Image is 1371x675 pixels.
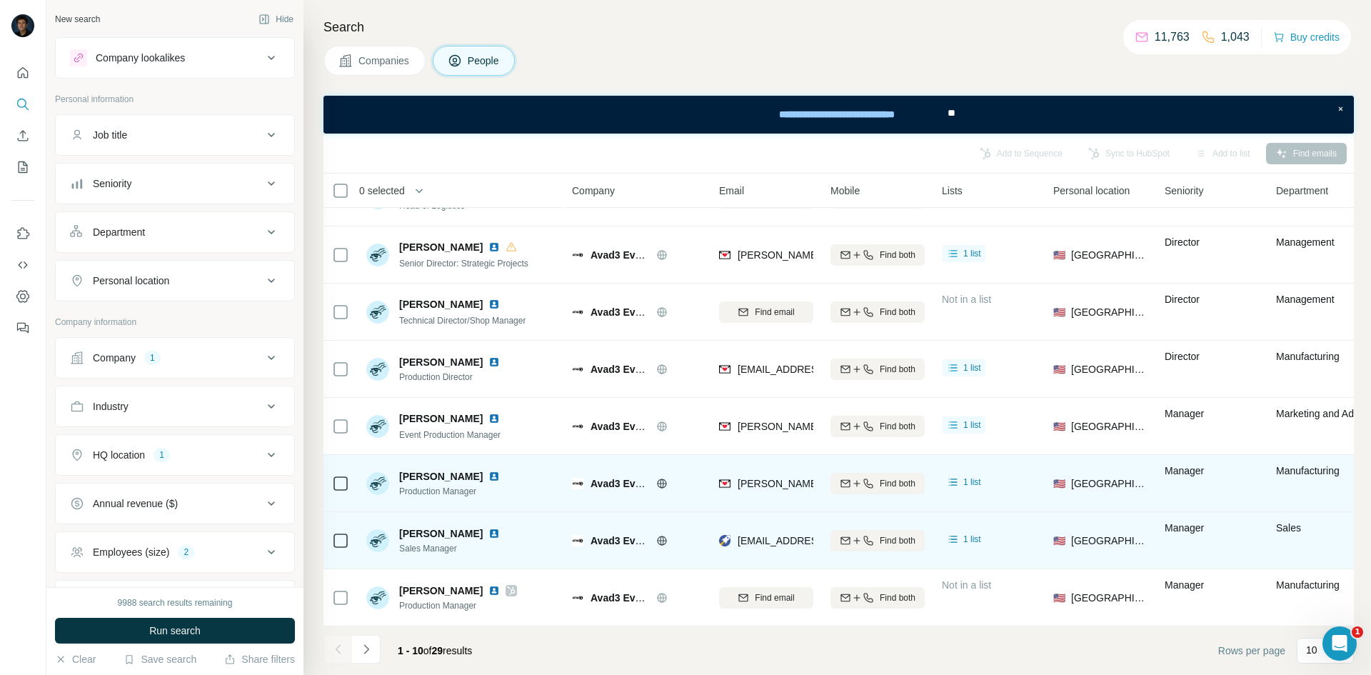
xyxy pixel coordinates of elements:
[591,249,705,261] span: Avad3 Event Production
[56,264,294,298] button: Personal location
[572,421,583,432] img: Logo of Avad3 Event Production
[93,351,136,365] div: Company
[366,244,389,266] img: Avatar
[93,496,178,511] div: Annual revenue ($)
[398,645,472,656] span: results
[1306,643,1317,657] p: 10
[93,225,145,239] div: Department
[323,17,1354,37] h4: Search
[738,421,989,432] span: [PERSON_NAME][EMAIL_ADDRESS][DOMAIN_NAME]
[366,301,389,324] img: Avatar
[488,241,500,253] img: LinkedIn logo
[880,534,915,547] span: Find both
[1273,27,1340,47] button: Buy credits
[591,592,705,604] span: Avad3 Event Production
[1071,476,1147,491] span: [GEOGRAPHIC_DATA]
[149,624,201,638] span: Run search
[323,96,1354,134] iframe: Banner
[1352,626,1363,638] span: 1
[1155,29,1190,46] p: 11,763
[11,252,34,278] button: Use Surfe API
[572,306,583,318] img: Logo of Avad3 Event Production
[738,535,989,546] span: [EMAIL_ADDRESS][PERSON_NAME][DOMAIN_NAME]
[118,596,233,609] div: 9988 search results remaining
[55,13,100,26] div: New search
[399,411,483,426] span: [PERSON_NAME]
[1276,522,1301,534] span: Sales
[488,356,500,368] img: LinkedIn logo
[56,41,294,75] button: Company lookalikes
[399,259,528,269] span: Senior Director: Strategic Projects
[56,389,294,424] button: Industry
[1165,236,1200,248] span: Director
[399,542,506,555] span: Sales Manager
[880,249,915,261] span: Find both
[56,438,294,472] button: HQ location1
[1071,248,1147,262] span: [GEOGRAPHIC_DATA]
[93,545,169,559] div: Employees (size)
[399,240,483,254] span: [PERSON_NAME]
[880,477,915,490] span: Find both
[719,534,730,548] img: provider rocketreach logo
[1322,626,1357,661] iframe: Intercom live chat
[11,221,34,246] button: Use Surfe on LinkedIn
[93,399,129,414] div: Industry
[942,184,963,198] span: Lists
[248,9,303,30] button: Hide
[719,476,730,491] img: provider findymail logo
[56,118,294,152] button: Job title
[423,645,432,656] span: of
[719,184,744,198] span: Email
[942,294,991,305] span: Not in a list
[963,476,981,489] span: 1 list
[96,51,185,65] div: Company lookalikes
[830,244,925,266] button: Find both
[56,486,294,521] button: Annual revenue ($)
[880,306,915,319] span: Find both
[1053,362,1065,376] span: 🇺🇸
[11,91,34,117] button: Search
[359,184,405,198] span: 0 selected
[591,421,705,432] span: Avad3 Event Production
[880,420,915,433] span: Find both
[154,449,170,461] div: 1
[591,306,705,318] span: Avad3 Event Production
[572,535,583,546] img: Logo of Avad3 Event Production
[1053,419,1065,434] span: 🇺🇸
[366,415,389,438] img: Avatar
[11,154,34,180] button: My lists
[1071,305,1147,319] span: [GEOGRAPHIC_DATA]
[93,274,169,288] div: Personal location
[755,306,794,319] span: Find email
[399,297,483,311] span: [PERSON_NAME]
[1276,184,1328,198] span: Department
[399,430,501,440] span: Event Production Manager
[963,361,981,374] span: 1 list
[1276,465,1340,476] span: Manufacturing
[399,355,483,369] span: [PERSON_NAME]
[738,364,989,375] span: [EMAIL_ADDRESS][PERSON_NAME][DOMAIN_NAME]
[1165,294,1200,305] span: Director
[719,419,730,434] img: provider findymail logo
[488,299,500,310] img: LinkedIn logo
[830,530,925,551] button: Find both
[56,584,294,618] button: Technologies
[1165,522,1204,534] span: Manager
[56,166,294,201] button: Seniority
[56,341,294,375] button: Company1
[830,359,925,380] button: Find both
[399,316,526,326] span: Technical Director/Shop Manager
[55,652,96,666] button: Clear
[572,364,583,375] img: Logo of Avad3 Event Production
[1165,465,1204,476] span: Manager
[488,413,500,424] img: LinkedIn logo
[719,362,730,376] img: provider findymail logo
[963,247,981,260] span: 1 list
[719,248,730,262] img: provider findymail logo
[399,371,506,384] span: Production Director
[1276,294,1335,305] span: Management
[572,249,583,261] img: Logo of Avad3 Event Production
[830,416,925,437] button: Find both
[358,54,411,68] span: Companies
